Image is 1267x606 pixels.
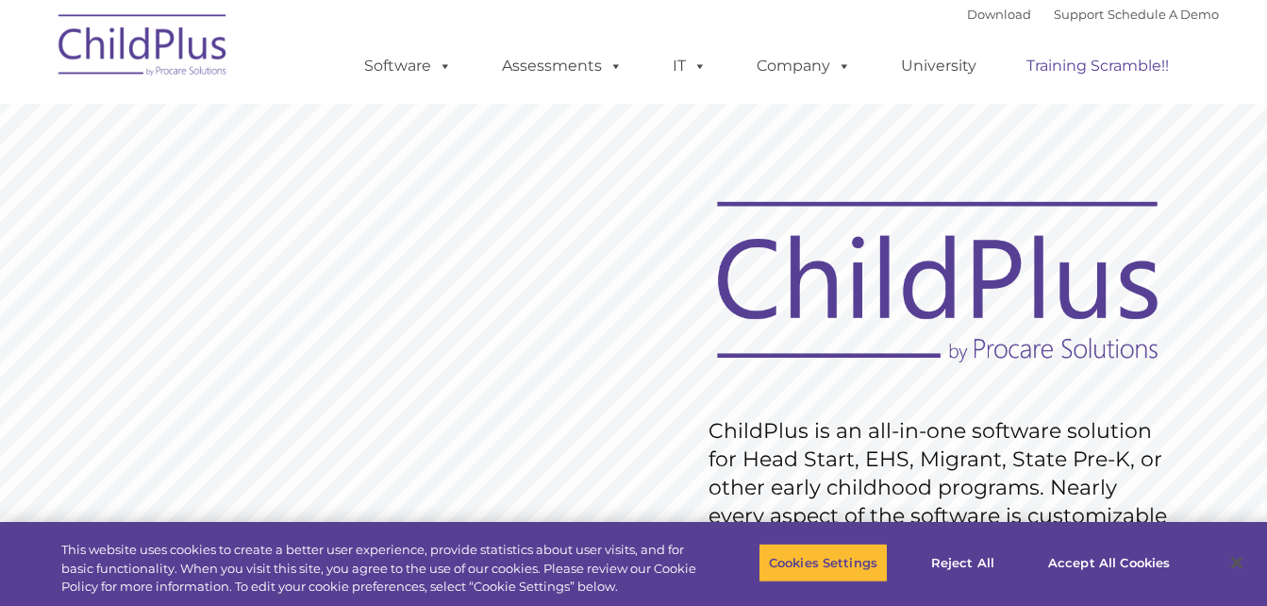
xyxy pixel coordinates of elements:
[759,543,888,582] button: Cookies Settings
[1054,7,1104,22] a: Support
[1008,47,1188,85] a: Training Scramble!!
[61,541,697,597] div: This website uses cookies to create a better user experience, provide statistics about user visit...
[904,543,1022,582] button: Reject All
[1038,543,1180,582] button: Accept All Cookies
[967,7,1219,22] font: |
[654,47,725,85] a: IT
[1108,7,1219,22] a: Schedule A Demo
[483,47,642,85] a: Assessments
[738,47,870,85] a: Company
[345,47,471,85] a: Software
[967,7,1031,22] a: Download
[882,47,995,85] a: University
[1216,542,1258,583] button: Close
[49,1,238,95] img: ChildPlus by Procare Solutions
